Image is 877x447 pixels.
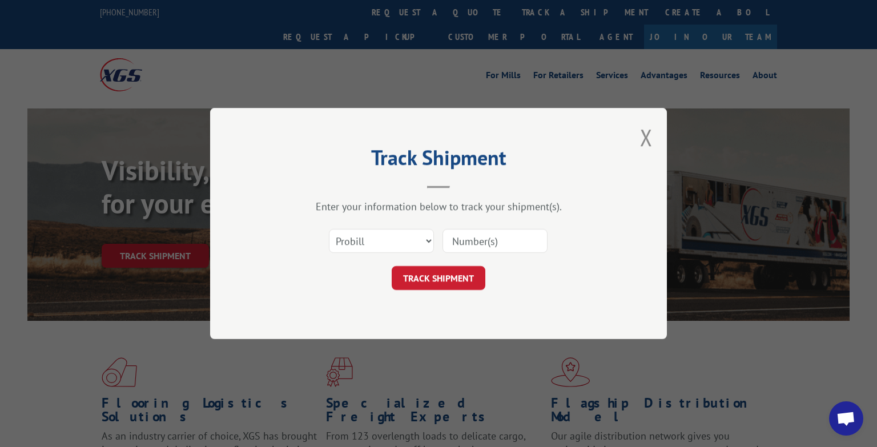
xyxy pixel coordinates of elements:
[267,200,610,213] div: Enter your information below to track your shipment(s).
[392,266,485,290] button: TRACK SHIPMENT
[267,150,610,171] h2: Track Shipment
[442,229,548,253] input: Number(s)
[829,401,863,436] div: Open chat
[640,122,653,152] button: Close modal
